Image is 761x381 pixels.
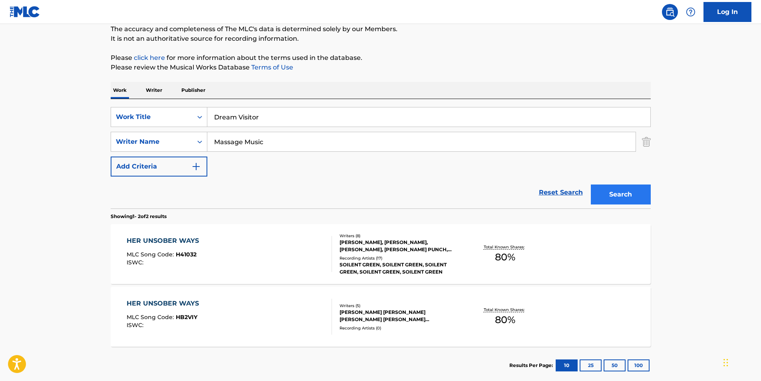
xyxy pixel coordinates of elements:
[116,137,188,147] div: Writer Name
[111,82,129,99] p: Work
[111,107,651,208] form: Search Form
[111,34,651,44] p: It is not an authoritative source for recording information.
[556,359,578,371] button: 10
[591,185,651,204] button: Search
[127,321,145,329] span: ISWC :
[111,213,167,220] p: Showing 1 - 2 of 2 results
[580,359,602,371] button: 25
[250,63,293,71] a: Terms of Use
[340,239,460,253] div: [PERSON_NAME], [PERSON_NAME], [PERSON_NAME], [PERSON_NAME] PUNCH, [PERSON_NAME], [PERSON_NAME], [...
[127,236,203,246] div: HER UNSOBER WAYS
[127,259,145,266] span: ISWC :
[111,53,651,63] p: Please for more information about the terms used in the database.
[340,325,460,331] div: Recording Artists ( 0 )
[176,251,197,258] span: H41032
[134,54,165,62] a: click here
[111,157,207,177] button: Add Criteria
[723,351,728,375] div: Drag
[340,303,460,309] div: Writers ( 5 )
[535,184,587,201] a: Reset Search
[127,299,203,308] div: HER UNSOBER WAYS
[143,82,165,99] p: Writer
[484,244,527,250] p: Total Known Shares:
[340,261,460,276] div: SOILENT GREEN, SOILENT GREEN, SOILENT GREEN, SOILENT GREEN, SOILENT GREEN
[484,307,527,313] p: Total Known Shares:
[686,7,695,17] img: help
[495,313,515,327] span: 80 %
[642,132,651,152] img: Delete Criterion
[111,287,651,347] a: HER UNSOBER WAYSMLC Song Code:HB2VIYISWC:Writers (5)[PERSON_NAME] [PERSON_NAME] [PERSON_NAME] [PE...
[111,224,651,284] a: HER UNSOBER WAYSMLC Song Code:H41032ISWC:Writers (8)[PERSON_NAME], [PERSON_NAME], [PERSON_NAME], ...
[683,4,699,20] div: Help
[111,24,651,34] p: The accuracy and completeness of The MLC's data is determined solely by our Members.
[127,251,176,258] span: MLC Song Code :
[127,314,176,321] span: MLC Song Code :
[509,362,555,369] p: Results Per Page:
[340,309,460,323] div: [PERSON_NAME] [PERSON_NAME] [PERSON_NAME] [PERSON_NAME] [PERSON_NAME], [PERSON_NAME] [PERSON_NAME...
[10,6,40,18] img: MLC Logo
[111,63,651,72] p: Please review the Musical Works Database
[721,343,761,381] iframe: Chat Widget
[495,250,515,264] span: 80 %
[665,7,675,17] img: search
[340,255,460,261] div: Recording Artists ( 17 )
[191,162,201,171] img: 9d2ae6d4665cec9f34b9.svg
[340,233,460,239] div: Writers ( 8 )
[703,2,751,22] a: Log In
[116,112,188,122] div: Work Title
[179,82,208,99] p: Publisher
[604,359,626,371] button: 50
[628,359,650,371] button: 100
[176,314,197,321] span: HB2VIY
[662,4,678,20] a: Public Search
